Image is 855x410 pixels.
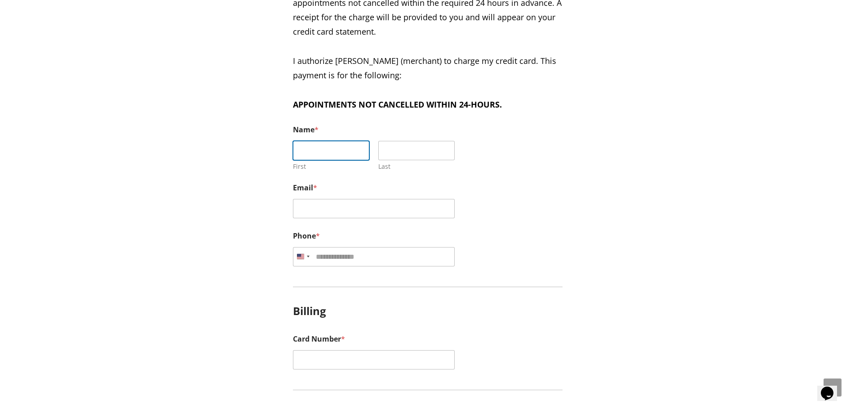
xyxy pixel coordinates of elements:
h3: Billing [293,298,563,318]
button: Selected country [293,247,313,266]
label: Card Number [293,335,563,343]
label: Email [293,184,563,192]
label: Last [378,162,455,170]
legend: Name [293,126,319,134]
label: First [293,162,369,170]
b: APPOINTMENTS NOT CANCELLED WITHIN 24-HOURS. [293,99,502,110]
iframe: chat widget [817,374,846,401]
label: Phone [293,232,563,240]
input: Phone [293,247,455,266]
